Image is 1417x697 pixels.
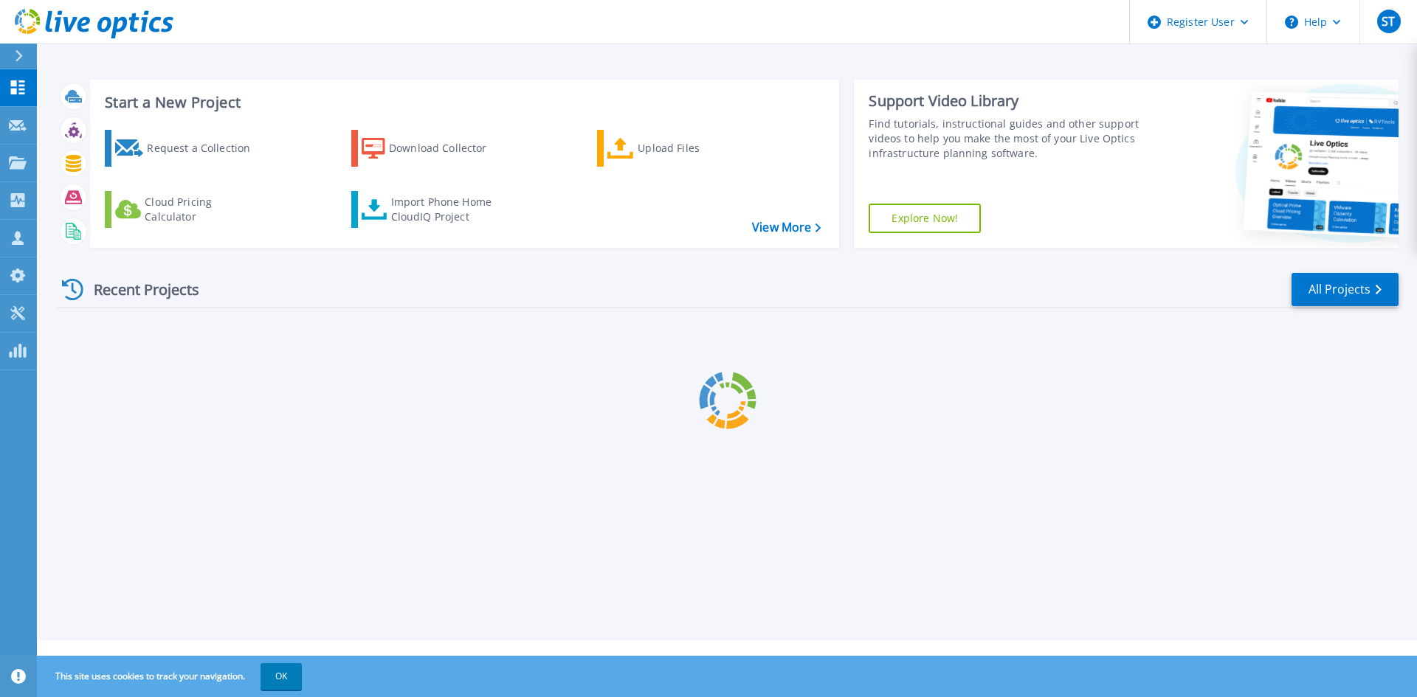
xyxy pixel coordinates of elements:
[1382,15,1395,27] span: ST
[597,130,762,167] a: Upload Files
[41,663,302,690] span: This site uses cookies to track your navigation.
[869,204,981,233] a: Explore Now!
[147,133,265,163] div: Request a Collection
[869,117,1146,161] div: Find tutorials, instructional guides and other support videos to help you make the most of your L...
[752,221,821,235] a: View More
[105,191,269,228] a: Cloud Pricing Calculator
[869,91,1146,111] div: Support Video Library
[391,195,506,224] div: Import Phone Home CloudIQ Project
[638,133,756,163] div: Upload Files
[105,94,821,111] h3: Start a New Project
[57,271,219,308] div: Recent Projects
[261,663,302,690] button: OK
[145,195,263,224] div: Cloud Pricing Calculator
[351,130,516,167] a: Download Collector
[1292,273,1399,306] a: All Projects
[105,130,269,167] a: Request a Collection
[389,133,507,163] div: Download Collector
